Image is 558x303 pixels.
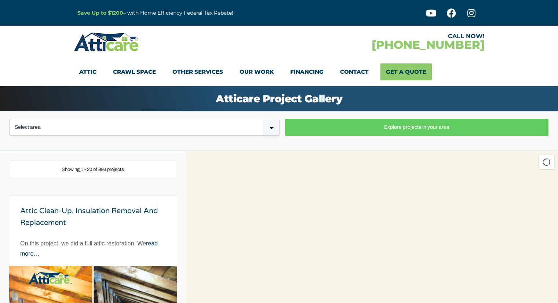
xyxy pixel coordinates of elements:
a: Attic clean-up, insulation removal and replacement [20,207,158,227]
span: Showing 1 - 20 of 896 projects [62,167,124,172]
a: Contact [340,63,369,80]
a: Other Services [172,63,223,80]
p: – with Home Efficiency Federal Tax Rebate! [77,9,315,17]
nav: Menu [79,63,479,80]
div: CALL NOW! [279,33,485,39]
a: Our Work [240,63,274,80]
a: read more… [20,240,158,256]
a: Get A Quote [380,63,432,80]
a: Attic [79,63,96,80]
a: Save Up to $1200 [77,10,123,16]
h1: Atticare Project Gallery [7,94,551,104]
a: Crawl Space [113,63,156,80]
a: Financing [290,63,324,80]
span: Explore projects in your area [291,125,543,130]
p: On this project, we did a full attic restoration. We [20,238,166,258]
